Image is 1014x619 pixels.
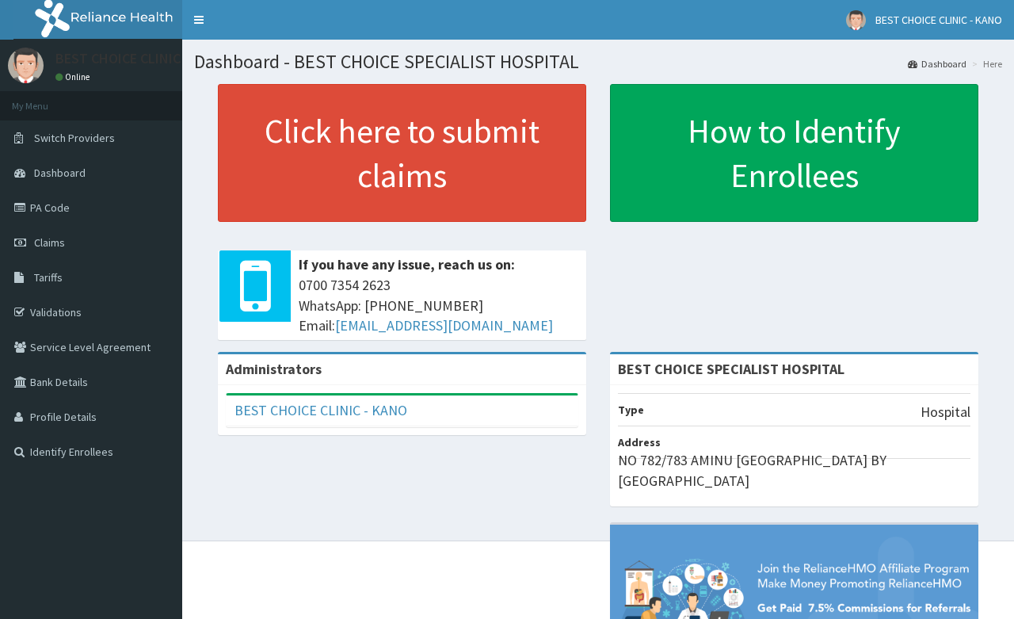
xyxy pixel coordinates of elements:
[34,166,86,180] span: Dashboard
[618,435,661,449] b: Address
[846,10,866,30] img: User Image
[34,270,63,285] span: Tariffs
[8,48,44,83] img: User Image
[921,402,970,422] p: Hospital
[908,57,966,71] a: Dashboard
[234,401,407,419] a: BEST CHOICE CLINIC - KANO
[968,57,1002,71] li: Here
[618,450,970,491] p: NO 782/783 AMINU [GEOGRAPHIC_DATA] BY [GEOGRAPHIC_DATA]
[335,316,553,334] a: [EMAIL_ADDRESS][DOMAIN_NAME]
[218,84,586,222] a: Click here to submit claims
[618,403,644,417] b: Type
[194,52,1002,72] h1: Dashboard - BEST CHOICE SPECIALIST HOSPITAL
[299,255,515,273] b: If you have any issue, reach us on:
[34,131,115,145] span: Switch Providers
[299,275,578,336] span: 0700 7354 2623 WhatsApp: [PHONE_NUMBER] Email:
[875,13,1002,27] span: BEST CHOICE CLINIC - KANO
[610,84,978,222] a: How to Identify Enrollees
[55,71,93,82] a: Online
[55,52,227,66] p: BEST CHOICE CLINIC - KANO
[226,360,322,378] b: Administrators
[618,360,844,378] strong: BEST CHOICE SPECIALIST HOSPITAL
[34,235,65,250] span: Claims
